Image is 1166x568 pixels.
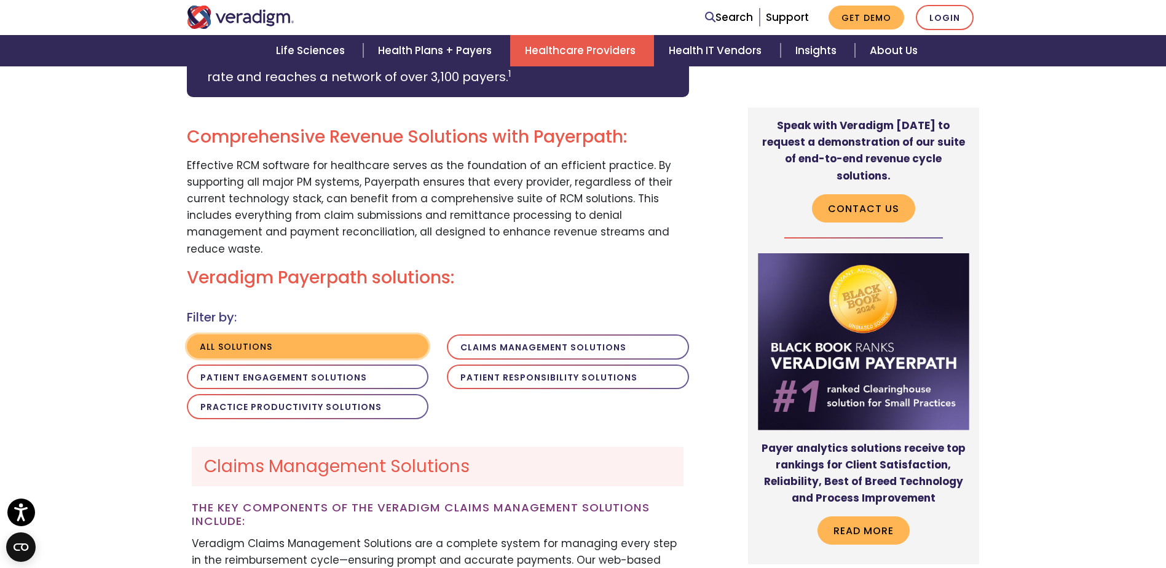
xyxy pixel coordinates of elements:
img: Veradigm logo [187,6,294,29]
h2: Claims Management Solutions [192,447,683,486]
a: Insights [781,35,855,66]
a: Search [705,9,753,26]
button: Patient Engagement Solutions [187,365,429,390]
h3: The key components of the Veradigm Claims Management Solutions Include: [192,501,683,528]
strong: Payer analytics solutions receive top rankings for Client Satisfaction, Reliability, Best of Bree... [762,440,966,505]
a: Login [916,5,974,30]
a: Life Sciences [261,35,363,66]
a: Contact Us [812,194,915,223]
button: Practice Productivity Solutions [187,394,429,419]
a: Support [766,10,809,25]
h2: Comprehensive Revenue Solutions with Payerpath: [187,127,689,148]
strong: Speak with Veradigm [DATE] to request a demonstration of our suite of end-to-end revenue cycle so... [762,118,965,183]
a: Health Plans + Payers [363,35,510,66]
a: Healthcare Providers [510,35,654,66]
a: Get Demo [829,6,904,30]
a: Health IT Vendors [654,35,780,66]
button: Claims Management Solutions [447,334,689,360]
iframe: Drift Chat Widget [930,479,1151,553]
p: Effective RCM software for healthcare serves as the foundation of an efficient practice. By suppo... [187,157,689,258]
button: Patient Responsibility Solutions [447,365,689,390]
h4: Filter by: [187,310,689,325]
a: Read more [817,516,910,545]
button: All solutions [187,334,429,358]
sup: 1 [508,67,511,80]
button: Open CMP widget [6,532,36,562]
a: About Us [855,35,932,66]
h2: Veradigm Payerpath solutions: [187,267,689,288]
